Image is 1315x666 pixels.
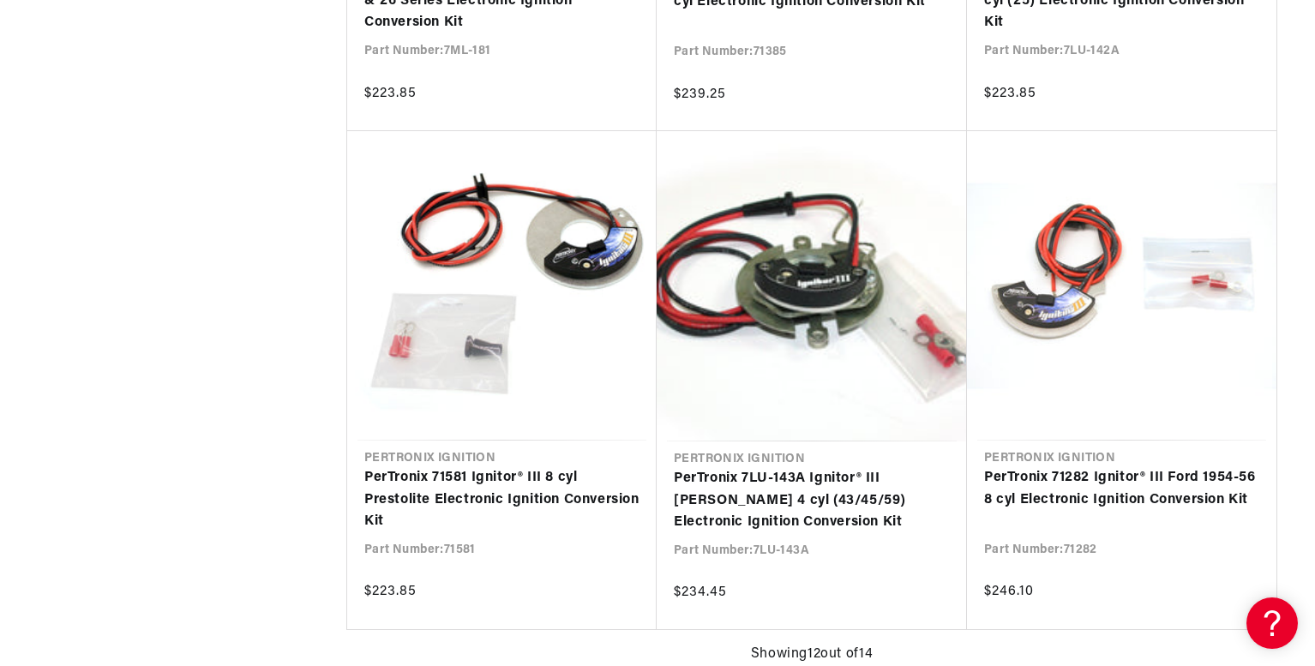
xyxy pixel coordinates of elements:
[751,644,873,666] span: Showing 12 out of 14
[364,467,639,533] a: PerTronix 71581 Ignitor® III 8 cyl Prestolite Electronic Ignition Conversion Kit
[984,467,1259,511] a: PerTronix 71282 Ignitor® III Ford 1954-56 8 cyl Electronic Ignition Conversion Kit
[674,468,950,534] a: PerTronix 7LU-143A Ignitor® III [PERSON_NAME] 4 cyl (43/45/59) Electronic Ignition Conversion Kit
